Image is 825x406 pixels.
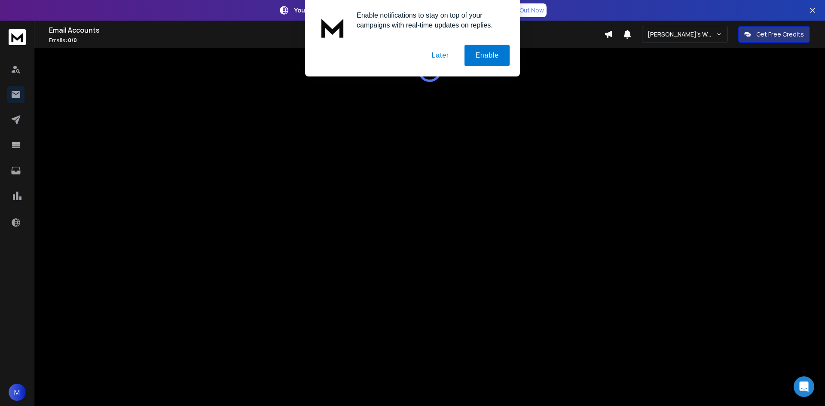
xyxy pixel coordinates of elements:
button: M [9,384,26,401]
button: Later [421,45,459,66]
img: notification icon [315,10,350,45]
div: Enable notifications to stay on top of your campaigns with real-time updates on replies. [350,10,510,30]
div: Open Intercom Messenger [794,376,814,397]
button: Enable [464,45,510,66]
